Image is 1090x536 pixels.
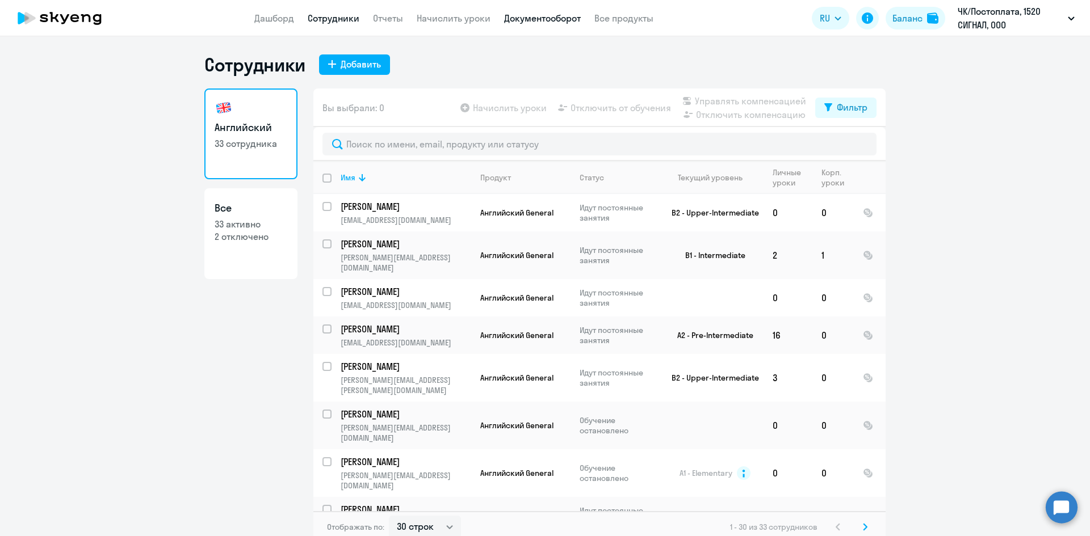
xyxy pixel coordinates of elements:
button: Балансbalance [886,7,945,29]
p: [PERSON_NAME][EMAIL_ADDRESS][DOMAIN_NAME] [341,470,471,491]
a: [PERSON_NAME] [341,408,471,420]
div: Личные уроки [773,167,804,188]
a: Отчеты [373,12,403,24]
p: Идут постоянные занятия [580,368,657,388]
a: [PERSON_NAME] [341,503,471,516]
td: A2 - Pre-Intermediate [658,316,764,354]
button: Добавить [319,54,390,75]
div: Добавить [341,57,381,71]
span: Английский General [480,510,554,521]
div: Баланс [892,11,923,25]
span: Отображать по: [327,522,384,532]
div: Текущий уровень [667,172,763,183]
a: Английский33 сотрудника [204,88,297,179]
div: Личные уроки [773,167,812,188]
p: [PERSON_NAME] [341,285,469,298]
span: 1 - 30 из 33 сотрудников [730,522,817,532]
a: Документооборот [504,12,581,24]
div: Текущий уровень [678,172,743,183]
a: [PERSON_NAME] [341,323,471,335]
td: 0 [764,279,812,316]
span: Вы выбрали: 0 [322,101,384,115]
div: Имя [341,172,355,183]
p: 33 активно [215,218,287,230]
p: [EMAIL_ADDRESS][DOMAIN_NAME] [341,300,471,310]
div: Имя [341,172,471,183]
div: Фильтр [837,100,867,114]
a: [PERSON_NAME] [341,455,471,468]
a: [PERSON_NAME] [341,238,471,250]
td: 0 [812,354,854,402]
div: Статус [580,172,604,183]
img: english [215,99,233,117]
td: 0 [764,402,812,449]
p: Идут постоянные занятия [580,202,657,223]
input: Поиск по имени, email, продукту или статусу [322,133,877,155]
p: [PERSON_NAME][EMAIL_ADDRESS][DOMAIN_NAME] [341,423,471,443]
td: 2 [764,497,812,534]
p: [PERSON_NAME][EMAIL_ADDRESS][PERSON_NAME][DOMAIN_NAME] [341,375,471,395]
a: Начислить уроки [417,12,491,24]
td: 0 [812,402,854,449]
div: Продукт [480,172,511,183]
span: Английский General [480,330,554,340]
p: 33 сотрудника [215,137,287,150]
p: [PERSON_NAME] [341,323,469,335]
td: B2 - Upper-Intermediate [658,194,764,231]
a: [PERSON_NAME] [341,285,471,298]
p: Идут постоянные занятия [580,325,657,345]
a: Дашборд [254,12,294,24]
td: 0 [764,194,812,231]
p: [PERSON_NAME] [341,408,469,420]
td: B2 - Upper-Intermediate [658,354,764,402]
p: [PERSON_NAME] [341,503,469,516]
p: [EMAIL_ADDRESS][DOMAIN_NAME] [341,337,471,348]
td: 16 [764,316,812,354]
p: Обучение остановлено [580,415,657,436]
span: RU [820,11,830,25]
a: [PERSON_NAME] [341,200,471,213]
div: Продукт [480,172,570,183]
td: 0 [764,449,812,497]
button: RU [812,7,849,29]
td: 2 [764,231,812,279]
h3: Все [215,201,287,216]
a: Все33 активно2 отключено [204,188,297,279]
td: B1 - Intermediate [658,231,764,279]
button: ЧК/Постоплата, 1520 СИГНАЛ, ООО [952,5,1080,32]
p: [PERSON_NAME] [341,238,469,250]
td: 3 [764,354,812,402]
div: Корп. уроки [821,167,853,188]
span: Английский General [480,293,554,303]
button: Фильтр [815,98,877,118]
p: Идут постоянные занятия [580,288,657,308]
p: [PERSON_NAME] [341,200,469,213]
span: Английский General [480,373,554,383]
p: Обучение остановлено [580,463,657,483]
td: 1 [812,231,854,279]
span: Английский General [480,468,554,478]
span: Английский General [480,420,554,431]
p: Идут постоянные занятия [580,245,657,265]
td: 0 [812,497,854,534]
p: 2 отключено [215,230,287,243]
p: [PERSON_NAME] [341,360,469,373]
td: 0 [812,449,854,497]
p: [PERSON_NAME] [341,455,469,468]
p: [PERSON_NAME][EMAIL_ADDRESS][DOMAIN_NAME] [341,252,471,273]
p: ЧК/Постоплата, 1520 СИГНАЛ, ООО [958,5,1063,32]
img: balance [927,12,938,24]
td: 0 [812,316,854,354]
div: Корп. уроки [821,167,846,188]
a: Сотрудники [308,12,359,24]
td: 0 [812,279,854,316]
span: Английский General [480,250,554,260]
td: A1 - Elementary [658,497,764,534]
td: 0 [812,194,854,231]
a: [PERSON_NAME] [341,360,471,373]
p: Идут постоянные занятия [580,505,657,526]
h1: Сотрудники [204,53,305,76]
p: [EMAIL_ADDRESS][DOMAIN_NAME] [341,215,471,225]
span: A1 - Elementary [680,468,732,478]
